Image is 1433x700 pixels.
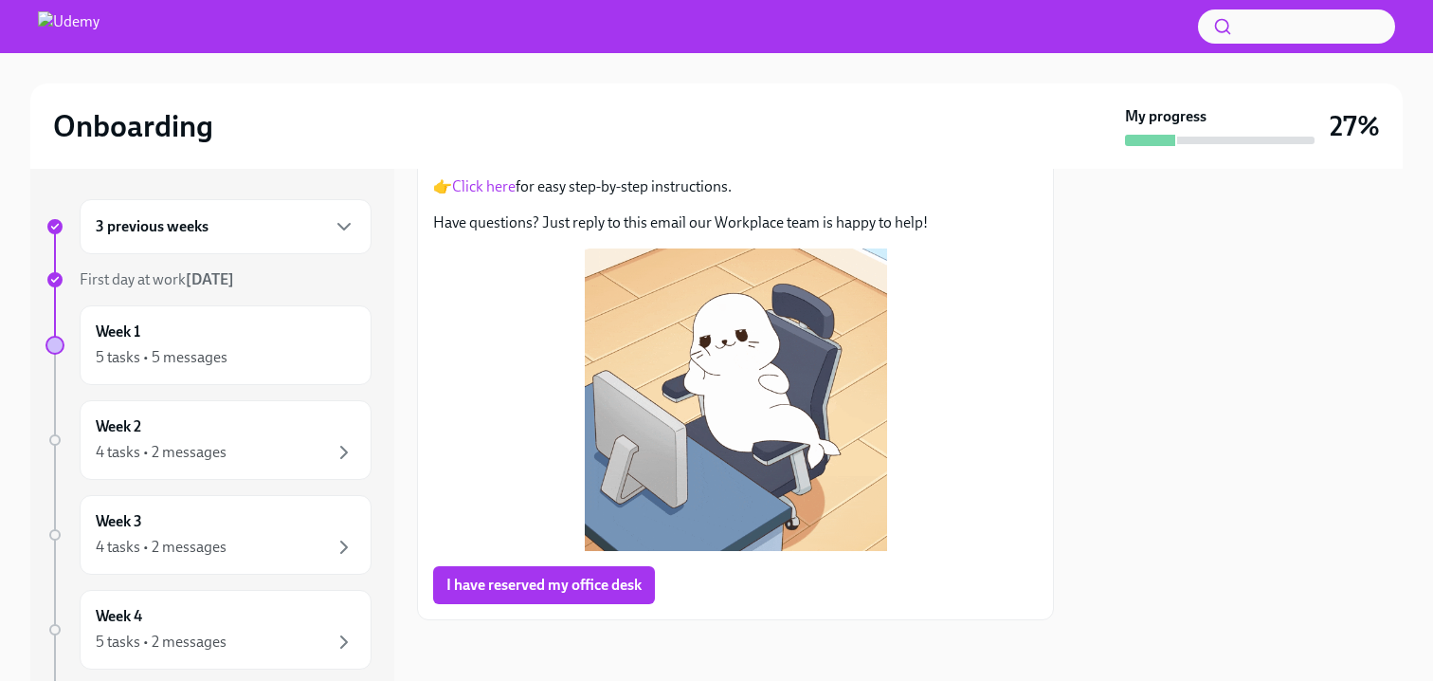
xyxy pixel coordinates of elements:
[446,576,642,595] span: I have reserved my office desk
[38,11,100,42] img: Udemy
[45,305,372,385] a: Week 15 tasks • 5 messages
[433,212,1038,233] p: Have questions? Just reply to this email our Workplace team is happy to help!
[585,249,887,551] button: Zoom image
[186,270,234,288] strong: [DATE]
[45,269,372,290] a: First day at work[DATE]
[452,177,516,195] a: Click here
[45,590,372,670] a: Week 45 tasks • 2 messages
[96,442,227,463] div: 4 tasks • 2 messages
[45,495,372,575] a: Week 34 tasks • 2 messages
[80,270,234,288] span: First day at work
[96,632,227,653] div: 5 tasks • 2 messages
[1330,109,1380,143] h3: 27%
[433,566,655,604] button: I have reserved my office desk
[45,400,372,480] a: Week 24 tasks • 2 messages
[96,216,209,237] h6: 3 previous weeks
[96,511,142,532] h6: Week 3
[1125,106,1206,127] strong: My progress
[96,347,227,368] div: 5 tasks • 5 messages
[96,537,227,558] div: 4 tasks • 2 messages
[96,416,141,437] h6: Week 2
[433,176,1038,197] p: 👉 for easy step-by-step instructions.
[96,322,140,342] h6: Week 1
[96,606,142,627] h6: Week 4
[80,199,372,254] div: 3 previous weeks
[53,107,213,145] h2: Onboarding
